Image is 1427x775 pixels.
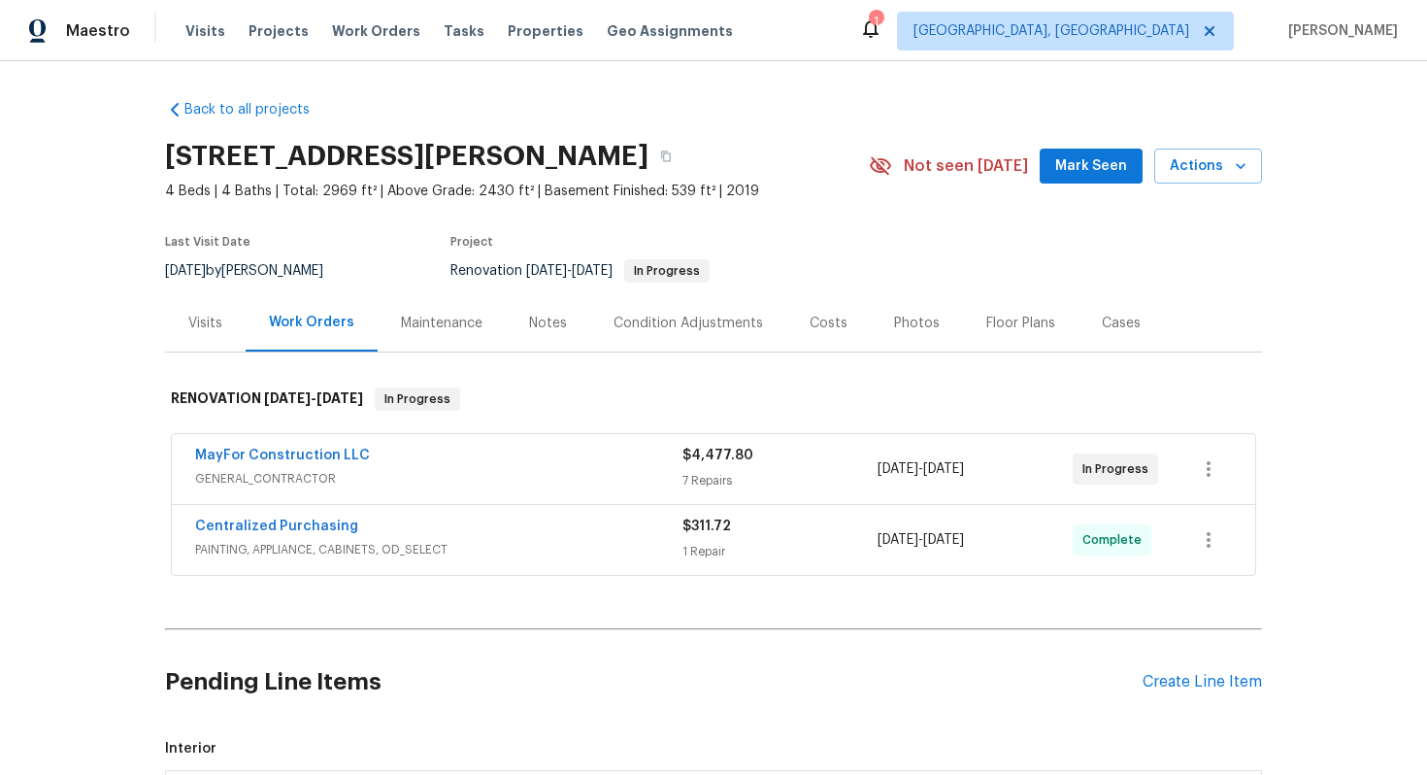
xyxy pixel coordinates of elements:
[1055,154,1127,179] span: Mark Seen
[904,156,1028,176] span: Not seen [DATE]
[1170,154,1246,179] span: Actions
[1280,21,1398,41] span: [PERSON_NAME]
[682,520,731,533] span: $311.72
[614,314,763,333] div: Condition Adjustments
[572,264,613,278] span: [DATE]
[195,469,682,489] span: GENERAL_CONTRACTOR
[249,21,309,41] span: Projects
[269,313,354,332] div: Work Orders
[264,391,363,405] span: -
[529,314,567,333] div: Notes
[526,264,567,278] span: [DATE]
[878,459,964,479] span: -
[332,21,420,41] span: Work Orders
[188,314,222,333] div: Visits
[165,368,1262,430] div: RENOVATION [DATE]-[DATE]In Progress
[185,21,225,41] span: Visits
[648,139,683,174] button: Copy Address
[66,21,130,41] span: Maestro
[401,314,482,333] div: Maintenance
[195,540,682,559] span: PAINTING, APPLIANCE, CABINETS, OD_SELECT
[165,259,347,283] div: by [PERSON_NAME]
[526,264,613,278] span: -
[165,236,250,248] span: Last Visit Date
[316,391,363,405] span: [DATE]
[165,264,206,278] span: [DATE]
[165,147,648,166] h2: [STREET_ADDRESS][PERSON_NAME]
[1143,673,1262,691] div: Create Line Item
[869,12,882,31] div: 1
[444,24,484,38] span: Tasks
[1082,530,1149,550] span: Complete
[1102,314,1141,333] div: Cases
[607,21,733,41] span: Geo Assignments
[508,21,583,41] span: Properties
[894,314,940,333] div: Photos
[913,21,1189,41] span: [GEOGRAPHIC_DATA], [GEOGRAPHIC_DATA]
[165,637,1143,727] h2: Pending Line Items
[986,314,1055,333] div: Floor Plans
[377,389,458,409] span: In Progress
[264,391,311,405] span: [DATE]
[1082,459,1156,479] span: In Progress
[450,264,710,278] span: Renovation
[810,314,847,333] div: Costs
[878,530,964,550] span: -
[195,449,370,462] a: MayFor Construction LLC
[682,471,878,490] div: 7 Repairs
[682,542,878,561] div: 1 Repair
[1040,149,1143,185] button: Mark Seen
[626,265,708,277] span: In Progress
[450,236,493,248] span: Project
[878,462,918,476] span: [DATE]
[682,449,753,462] span: $4,477.80
[171,387,363,411] h6: RENOVATION
[165,182,869,201] span: 4 Beds | 4 Baths | Total: 2969 ft² | Above Grade: 2430 ft² | Basement Finished: 539 ft² | 2019
[165,100,351,119] a: Back to all projects
[1154,149,1262,185] button: Actions
[923,533,964,547] span: [DATE]
[923,462,964,476] span: [DATE]
[195,520,358,533] a: Centralized Purchasing
[878,533,918,547] span: [DATE]
[165,739,1262,758] span: Interior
